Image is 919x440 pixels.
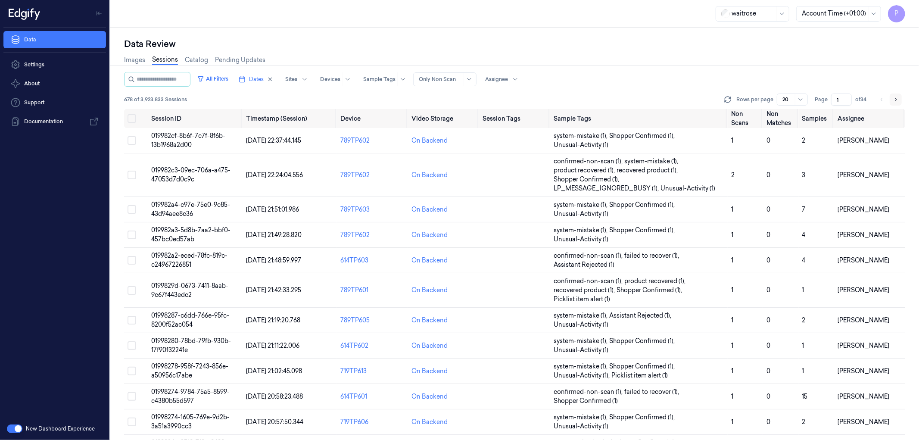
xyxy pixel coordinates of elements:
[340,205,405,214] div: 789TP603
[731,171,735,179] span: 2
[340,367,405,376] div: 719TP613
[802,367,804,375] span: 1
[246,367,302,375] span: [DATE] 21:02:45.098
[554,140,608,150] span: Unusual-Activity (1)
[151,201,230,218] span: 019982a4-c97e-75e0-9c85-43d94aee8c36
[128,136,136,145] button: Select row
[151,362,228,379] span: 01998278-958f-7243-856e-a50956c17abe
[554,200,609,209] span: system-mistake (1) ,
[554,157,624,166] span: confirmed-non-scan (1) ,
[3,94,106,111] a: Support
[337,109,408,128] th: Device
[340,231,405,240] div: 789TP602
[554,311,609,320] span: system-mistake (1) ,
[766,231,770,239] span: 0
[152,55,178,65] a: Sessions
[340,316,405,325] div: 789TP605
[838,367,889,375] span: [PERSON_NAME]
[617,166,679,175] span: recovered product (1) ,
[838,393,889,400] span: [PERSON_NAME]
[766,286,770,294] span: 0
[766,206,770,213] span: 0
[151,166,231,183] span: 019982c3-09ec-706a-a475-47053d7d0c9c
[731,286,733,294] span: 1
[609,226,676,235] span: Shopper Confirmed (1) ,
[838,342,889,350] span: [PERSON_NAME]
[802,316,806,324] span: 2
[246,256,301,264] span: [DATE] 21:48:59.997
[92,6,106,20] button: Toggle Navigation
[802,137,806,144] span: 2
[151,413,230,430] span: 01998274-1605-769e-9d2b-3a51a3990cc3
[124,96,187,103] span: 678 of 3,923,833 Sessions
[838,137,889,144] span: [PERSON_NAME]
[246,393,303,400] span: [DATE] 20:58:23.488
[246,206,299,213] span: [DATE] 21:51:01.986
[890,94,902,106] button: Go to next page
[151,132,225,149] span: 019982cf-8b6f-7c7f-8f6b-13b1968a2d00
[411,205,448,214] div: On Backend
[128,316,136,325] button: Select row
[411,256,448,265] div: On Backend
[766,393,770,400] span: 0
[411,392,448,401] div: On Backend
[624,157,680,166] span: system-mistake (1) ,
[731,316,733,324] span: 1
[611,371,668,380] span: Picklist item alert (1)
[411,367,448,376] div: On Backend
[411,418,448,427] div: On Backend
[554,387,624,396] span: confirmed-non-scan (1) ,
[235,72,277,86] button: Dates
[340,256,405,265] div: 614TP603
[340,392,405,401] div: 614TP601
[763,109,798,128] th: Non Matches
[554,260,614,269] span: Assistant Rejected (1)
[554,235,608,244] span: Unusual-Activity (1)
[888,5,905,22] button: P
[802,231,806,239] span: 4
[124,38,905,50] div: Data Review
[802,418,806,426] span: 2
[731,393,733,400] span: 1
[340,418,405,427] div: 719TP606
[624,251,681,260] span: failed to recover (1) ,
[411,316,448,325] div: On Backend
[554,175,621,184] span: Shopper Confirmed (1) ,
[766,342,770,350] span: 0
[802,393,808,400] span: 15
[799,109,834,128] th: Samples
[731,256,733,264] span: 1
[554,131,609,140] span: system-mistake (1) ,
[802,206,806,213] span: 7
[215,56,265,65] a: Pending Updates
[411,136,448,145] div: On Backend
[249,75,264,83] span: Dates
[554,226,609,235] span: system-mistake (1) ,
[731,231,733,239] span: 1
[766,418,770,426] span: 0
[855,96,869,103] span: of 34
[609,200,676,209] span: Shopper Confirmed (1) ,
[554,337,609,346] span: system-mistake (1) ,
[151,252,227,268] span: 019982a2-eced-78fc-819c-c24967226851
[802,342,804,350] span: 1
[246,171,303,179] span: [DATE] 22:24:04.556
[554,396,618,406] span: Shopper Confirmed (1)
[834,109,905,128] th: Assignee
[411,286,448,295] div: On Backend
[554,295,610,304] span: Picklist item alert (1)
[731,206,733,213] span: 1
[3,113,106,130] a: Documentation
[736,96,773,103] p: Rows per page
[148,109,243,128] th: Session ID
[609,337,676,346] span: Shopper Confirmed (1) ,
[128,392,136,401] button: Select row
[408,109,479,128] th: Video Storage
[731,418,733,426] span: 1
[554,371,611,380] span: Unusual-Activity (1) ,
[838,418,889,426] span: [PERSON_NAME]
[554,362,609,371] span: system-mistake (1) ,
[554,320,608,329] span: Unusual-Activity (1)
[554,277,624,286] span: confirmed-non-scan (1) ,
[128,114,136,123] button: Select all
